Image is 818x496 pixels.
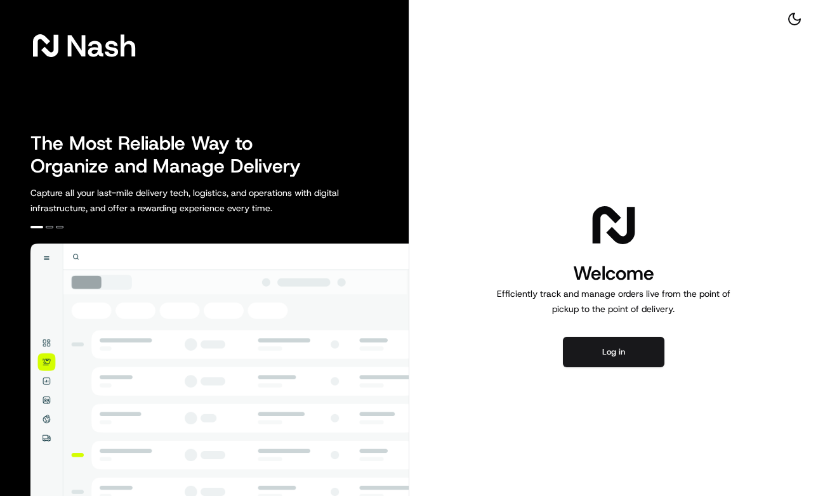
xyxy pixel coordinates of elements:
[30,132,315,178] h2: The Most Reliable Way to Organize and Manage Delivery
[30,185,396,216] p: Capture all your last-mile delivery tech, logistics, and operations with digital infrastructure, ...
[492,261,736,286] h1: Welcome
[66,33,136,58] span: Nash
[492,286,736,317] p: Efficiently track and manage orders live from the point of pickup to the point of delivery.
[563,337,664,367] button: Log in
